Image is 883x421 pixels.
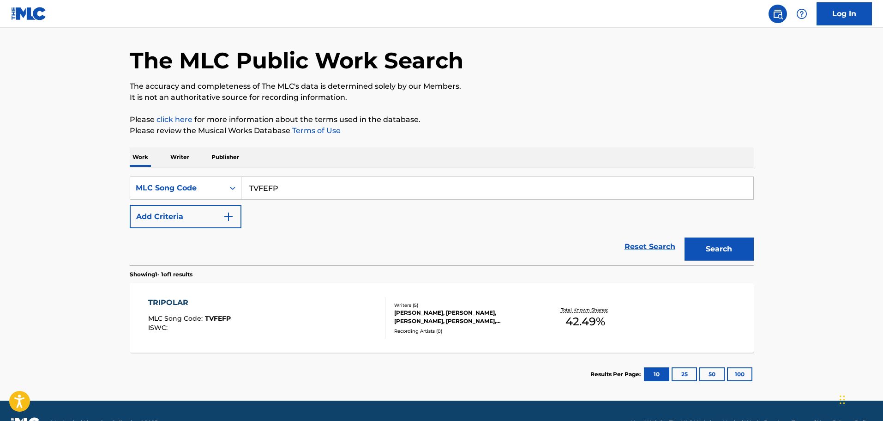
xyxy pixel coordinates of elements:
[156,115,192,124] a: click here
[561,306,610,313] p: Total Known Shares:
[130,147,151,167] p: Work
[620,237,680,257] a: Reset Search
[130,125,754,136] p: Please review the Musical Works Database
[205,314,231,323] span: TVFEFP
[685,238,754,261] button: Search
[223,211,234,222] img: 9d2ae6d4665cec9f34b9.svg
[148,297,231,308] div: TRIPOLAR
[148,314,205,323] span: MLC Song Code :
[394,328,534,335] div: Recording Artists ( 0 )
[130,47,463,74] h1: The MLC Public Work Search
[817,2,872,25] a: Log In
[565,313,605,330] span: 42.49 %
[699,367,725,381] button: 50
[590,370,643,378] p: Results Per Page:
[290,126,341,135] a: Terms of Use
[727,367,752,381] button: 100
[11,7,47,20] img: MLC Logo
[130,92,754,103] p: It is not an authoritative source for recording information.
[148,323,170,332] span: ISWC :
[130,270,192,279] p: Showing 1 - 1 of 1 results
[130,205,241,228] button: Add Criteria
[136,183,219,194] div: MLC Song Code
[209,147,242,167] p: Publisher
[796,8,807,19] img: help
[130,177,754,265] form: Search Form
[394,302,534,309] div: Writers ( 5 )
[672,367,697,381] button: 25
[769,5,787,23] a: Public Search
[840,386,845,414] div: Drag
[168,147,192,167] p: Writer
[772,8,783,19] img: search
[394,309,534,325] div: [PERSON_NAME], [PERSON_NAME], [PERSON_NAME], [PERSON_NAME], [PERSON_NAME]
[644,367,669,381] button: 10
[130,81,754,92] p: The accuracy and completeness of The MLC's data is determined solely by our Members.
[837,377,883,421] iframe: Chat Widget
[130,114,754,125] p: Please for more information about the terms used in the database.
[793,5,811,23] div: Help
[130,283,754,353] a: TRIPOLARMLC Song Code:TVFEFPISWC:Writers (5)[PERSON_NAME], [PERSON_NAME], [PERSON_NAME], [PERSON_...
